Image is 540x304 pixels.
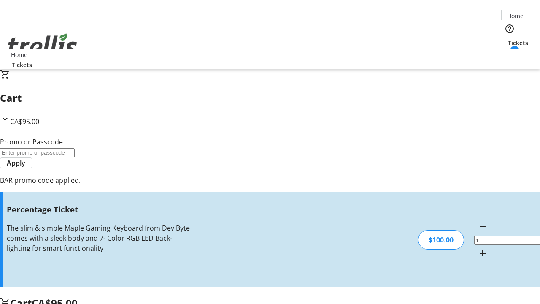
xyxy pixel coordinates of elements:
button: Help [501,20,518,37]
a: Home [502,11,529,20]
span: Home [507,11,524,20]
span: Tickets [508,38,528,47]
button: Increment by one [474,245,491,262]
button: Cart [501,47,518,64]
img: Orient E2E Organization rLSD6j4t4v's Logo [5,24,80,66]
button: Decrement by one [474,218,491,235]
span: Tickets [12,60,32,69]
h3: Percentage Ticket [7,204,191,215]
div: $100.00 [418,230,464,250]
div: The slim & simple Maple Gaming Keyboard from Dev Byte comes with a sleek body and 7- Color RGB LE... [7,223,191,253]
span: CA$95.00 [10,117,39,126]
a: Tickets [501,38,535,47]
span: Apply [7,158,25,168]
a: Home [5,50,32,59]
a: Tickets [5,60,39,69]
span: Home [11,50,27,59]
